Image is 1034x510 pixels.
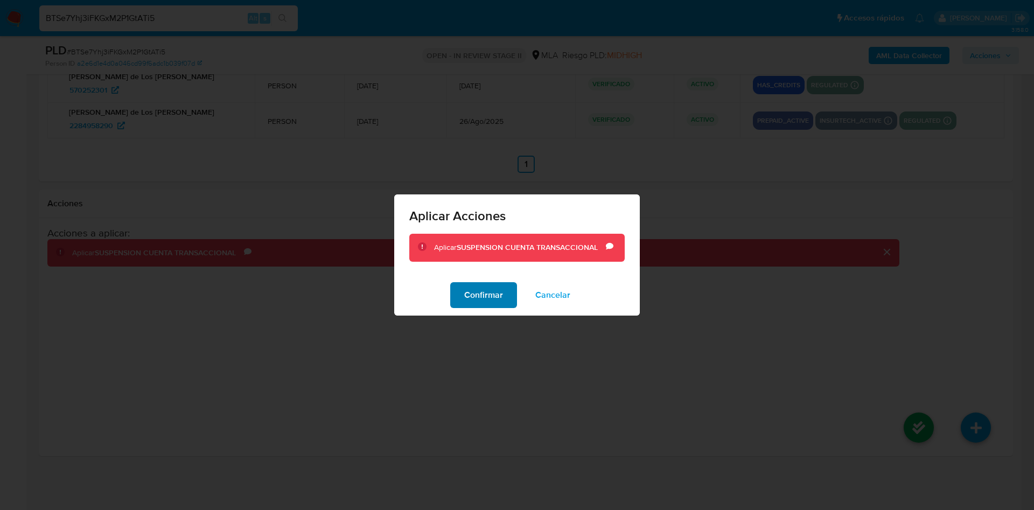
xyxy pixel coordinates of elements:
button: Confirmar [450,282,517,308]
span: Confirmar [464,283,503,307]
div: Aplicar [434,242,606,253]
span: Cancelar [535,283,570,307]
button: Cancelar [521,282,584,308]
b: SUSPENSION CUENTA TRANSACCIONAL [457,242,598,253]
span: Aplicar Acciones [409,209,625,222]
